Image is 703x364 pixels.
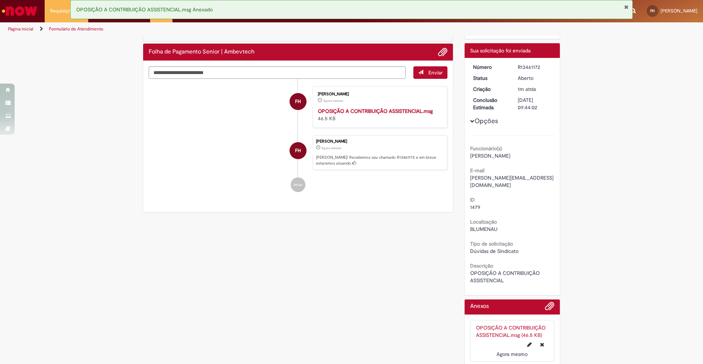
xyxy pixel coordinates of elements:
[470,167,484,174] b: E-mail
[149,66,406,79] textarea: Digite sua mensagem aqui...
[318,107,440,122] div: 46.5 KB
[468,63,513,71] dt: Número
[470,174,554,188] span: [PERSON_NAME][EMAIL_ADDRESS][DOMAIN_NAME]
[545,301,554,315] button: Adicionar anexos
[523,339,536,350] button: Editar nome de arquivo OPOSIÇÃO A CONTRIBUIÇÃO ASSISTENCIAL.msg
[413,66,447,79] button: Enviar
[470,47,531,54] span: Sua solicitação foi enviada
[470,248,518,254] span: Dúvidas de Sindicato
[470,303,489,310] h2: Anexos
[624,4,629,10] button: Fechar Notificação
[661,8,698,14] span: [PERSON_NAME]
[428,69,443,76] span: Enviar
[318,92,440,96] div: [PERSON_NAME]
[149,135,447,170] li: Fabio Yoshikazu Hirakuri
[468,96,513,111] dt: Conclusão Estimada
[470,240,513,247] b: Tipo de solicitação
[149,49,254,55] h2: Folha de Pagamento Senior | Ambevtech Histórico de tíquete
[518,63,552,71] div: R13461172
[476,324,546,338] a: OPOSIÇÃO A CONTRIBUIÇÃO ASSISTENCIAL.msg (46.5 KB)
[149,79,447,200] ul: Histórico de tíquete
[438,47,447,57] button: Adicionar anexos
[321,146,341,150] time: 29/08/2025 09:43:59
[468,85,513,93] dt: Criação
[518,96,552,111] div: [DATE] 09:44:02
[518,74,552,82] div: Aberto
[518,86,536,92] time: 29/08/2025 09:43:59
[49,26,103,32] a: Formulário de Atendimento
[316,139,443,144] div: [PERSON_NAME]
[470,270,541,284] span: OPOSIÇÃO A CONTRIBUIÇÃO ASSISTENCIAL
[323,99,343,103] span: Agora mesmo
[8,26,33,32] a: Página inicial
[470,262,493,269] b: Descrição
[496,351,528,357] span: Agora mesmo
[295,142,301,159] span: FH
[518,85,552,93] div: 29/08/2025 09:43:59
[470,152,510,159] span: [PERSON_NAME]
[5,22,463,36] ul: Trilhas de página
[470,204,480,210] span: 1479
[323,99,343,103] time: 29/08/2025 09:44:46
[318,108,433,114] a: OPOSIÇÃO A CONTRIBUIÇÃO ASSISTENCIAL.msg
[470,226,498,232] span: BLUMENAU
[1,4,38,18] img: ServiceNow
[295,93,301,110] span: FH
[470,145,502,152] b: Funcionário(s)
[650,8,655,13] span: FH
[76,6,213,13] span: OPOSIÇÃO A CONTRIBUIÇÃO ASSISTENCIAL.msg Anexado
[321,146,341,150] span: Agora mesmo
[468,74,513,82] dt: Status
[518,86,536,92] span: 1m atrás
[536,339,548,350] button: Excluir OPOSIÇÃO A CONTRIBUIÇÃO ASSISTENCIAL.msg
[316,155,443,166] p: [PERSON_NAME]! Recebemos seu chamado R13461172 e em breve estaremos atuando.
[470,196,475,203] b: ID
[290,93,306,110] div: Fabio Yoshikazu Hirakuri
[496,351,528,357] time: 29/08/2025 09:44:46
[290,142,306,159] div: Fabio Yoshikazu Hirakuri
[50,7,76,15] span: Requisições
[470,218,497,225] b: Localização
